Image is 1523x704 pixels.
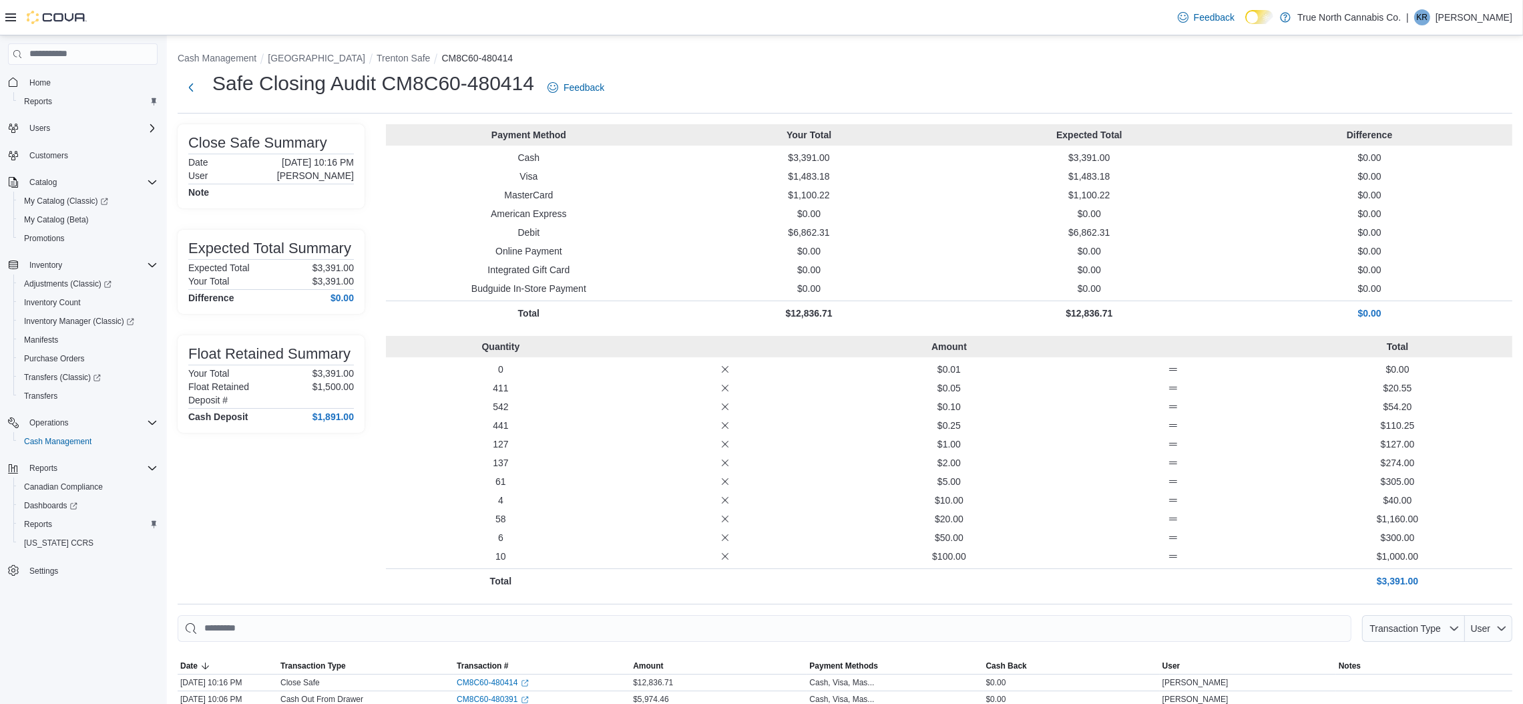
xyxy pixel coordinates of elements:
[24,257,158,273] span: Inventory
[24,436,91,447] span: Cash Management
[19,230,158,246] span: Promotions
[986,677,1006,688] span: $0.00
[1406,9,1409,25] p: |
[19,516,57,532] a: Reports
[24,519,52,530] span: Reports
[331,293,354,303] h4: $0.00
[19,479,108,495] a: Canadian Compliance
[24,233,65,244] span: Promotions
[840,419,1059,432] p: $0.25
[27,11,87,24] img: Cova
[1288,475,1507,488] p: $305.00
[630,658,807,674] button: Amount
[19,313,140,329] a: Inventory Manager (Classic)
[24,174,62,190] button: Catalog
[391,170,666,183] p: Visa
[3,173,163,192] button: Catalog
[29,77,51,88] span: Home
[391,244,666,258] p: Online Payment
[1232,263,1507,277] p: $0.00
[24,538,93,548] span: [US_STATE] CCRS
[391,381,610,395] p: 411
[391,400,610,413] p: 542
[672,128,947,142] p: Your Total
[212,70,534,97] h1: Safe Closing Audit CM8C60-480414
[24,316,134,327] span: Inventory Manager (Classic)
[19,535,99,551] a: [US_STATE] CCRS
[19,193,158,209] span: My Catalog (Classic)
[1417,9,1428,25] span: kr
[8,67,158,615] nav: Complex example
[542,74,610,101] a: Feedback
[19,369,106,385] a: Transfers (Classic)
[19,516,158,532] span: Reports
[391,188,666,202] p: MasterCard
[3,119,163,138] button: Users
[19,479,158,495] span: Canadian Compliance
[840,363,1059,376] p: $0.01
[282,157,354,168] p: [DATE] 10:16 PM
[312,262,354,273] p: $3,391.00
[280,677,320,688] p: Close Safe
[391,512,610,526] p: 58
[178,675,278,691] div: [DATE] 10:16 PM
[1232,244,1507,258] p: $0.00
[188,276,230,287] h6: Your Total
[19,94,57,110] a: Reports
[672,170,947,183] p: $1,483.18
[24,75,56,91] a: Home
[24,391,57,401] span: Transfers
[1288,574,1507,588] p: $3,391.00
[391,282,666,295] p: Budguide In-Store Payment
[19,212,158,228] span: My Catalog (Beta)
[840,512,1059,526] p: $20.00
[840,550,1059,563] p: $100.00
[840,531,1059,544] p: $50.00
[672,244,947,258] p: $0.00
[1232,307,1507,320] p: $0.00
[1288,531,1507,544] p: $300.00
[391,531,610,544] p: 6
[24,335,58,345] span: Manifests
[377,53,430,63] button: Trenton Safe
[840,475,1059,488] p: $5.00
[280,661,346,671] span: Transaction Type
[391,437,610,451] p: 127
[1288,494,1507,507] p: $40.00
[24,96,52,107] span: Reports
[19,369,158,385] span: Transfers (Classic)
[13,387,163,405] button: Transfers
[24,460,63,476] button: Reports
[13,432,163,451] button: Cash Management
[24,148,73,164] a: Customers
[24,372,101,383] span: Transfers (Classic)
[188,240,351,256] h3: Expected Total Summary
[3,413,163,432] button: Operations
[24,415,158,431] span: Operations
[391,550,610,563] p: 10
[672,151,947,164] p: $3,391.00
[391,207,666,220] p: American Express
[672,307,947,320] p: $12,836.71
[633,661,663,671] span: Amount
[672,282,947,295] p: $0.00
[178,51,1512,67] nav: An example of EuiBreadcrumbs
[952,282,1227,295] p: $0.00
[13,229,163,248] button: Promotions
[391,419,610,432] p: 441
[952,244,1227,258] p: $0.00
[13,275,163,293] a: Adjustments (Classic)
[188,293,234,303] h4: Difference
[178,53,256,63] button: Cash Management
[13,368,163,387] a: Transfers (Classic)
[1232,188,1507,202] p: $0.00
[19,94,158,110] span: Reports
[24,174,158,190] span: Catalog
[3,256,163,275] button: Inventory
[278,658,454,674] button: Transaction Type
[391,456,610,470] p: 137
[13,478,163,496] button: Canadian Compliance
[3,560,163,580] button: Settings
[1288,437,1507,451] p: $127.00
